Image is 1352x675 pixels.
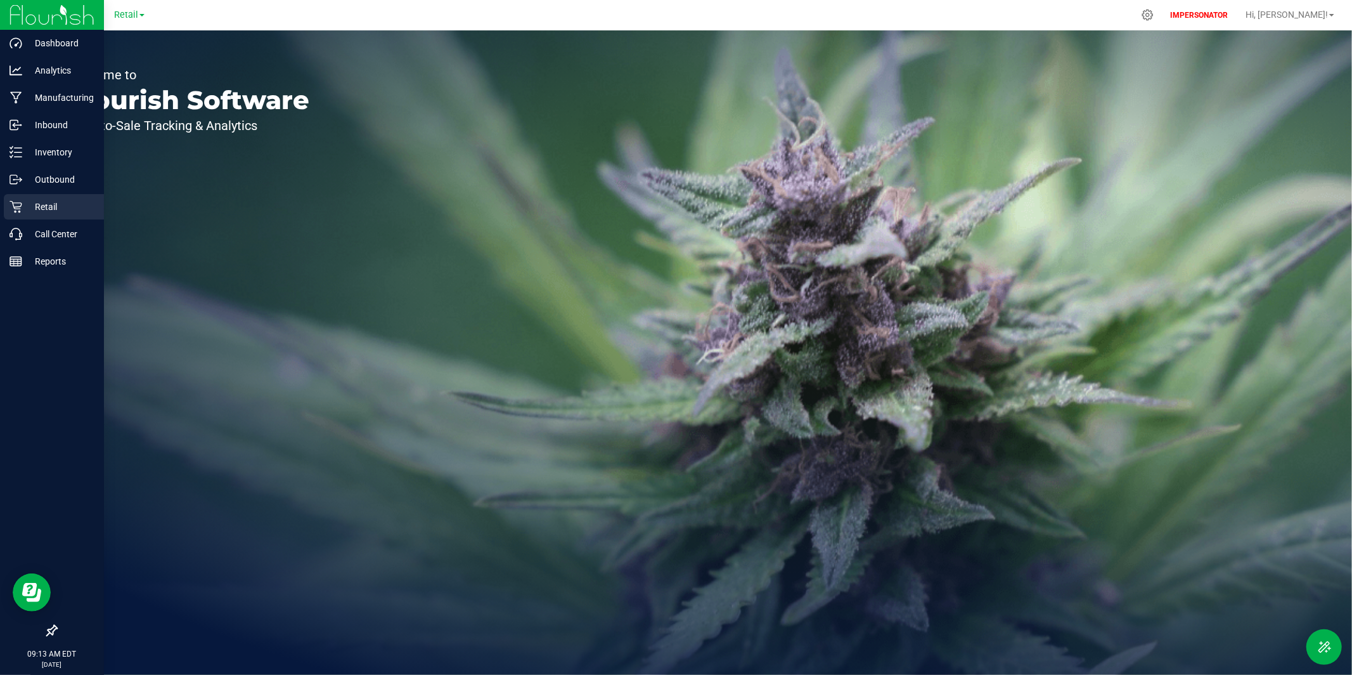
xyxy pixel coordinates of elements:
inline-svg: Manufacturing [10,91,22,104]
inline-svg: Outbound [10,173,22,186]
p: Outbound [22,172,98,187]
p: Retail [22,199,98,214]
p: Welcome to [68,69,309,81]
p: Flourish Software [68,88,309,113]
inline-svg: Inbound [10,119,22,131]
p: Call Center [22,226,98,242]
p: Analytics [22,63,98,78]
button: Toggle Menu [1306,629,1342,665]
p: IMPERSONATOR [1165,10,1233,21]
inline-svg: Reports [10,255,22,268]
div: Manage settings [1140,9,1156,21]
p: Seed-to-Sale Tracking & Analytics [68,119,309,132]
p: Inbound [22,117,98,133]
p: 09:13 AM EDT [6,648,98,660]
span: Retail [114,10,138,20]
inline-svg: Inventory [10,146,22,159]
p: Dashboard [22,36,98,51]
inline-svg: Dashboard [10,37,22,49]
span: Hi, [PERSON_NAME]! [1246,10,1328,20]
p: [DATE] [6,660,98,669]
p: Reports [22,254,98,269]
iframe: Resource center [13,573,51,612]
inline-svg: Analytics [10,64,22,77]
inline-svg: Call Center [10,228,22,240]
p: Manufacturing [22,90,98,105]
p: Inventory [22,145,98,160]
inline-svg: Retail [10,200,22,213]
